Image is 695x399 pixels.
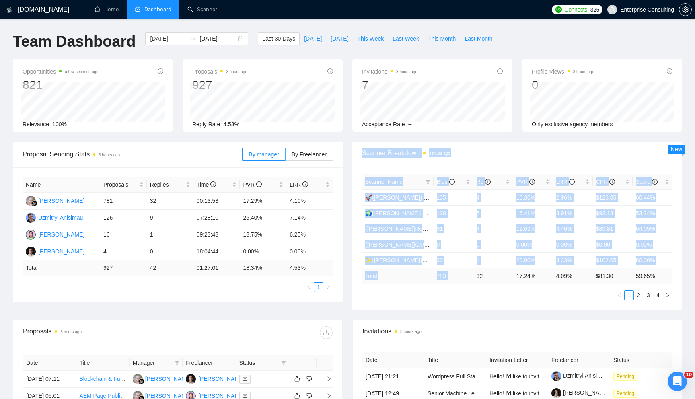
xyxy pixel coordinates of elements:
[249,151,279,158] span: By manager
[428,34,456,43] span: This Month
[644,290,653,300] li: 3
[615,290,624,300] button: left
[362,268,434,284] td: Total
[292,374,302,384] button: like
[314,283,323,292] a: 1
[286,193,333,210] td: 4.10%
[362,326,672,336] span: Invitations
[23,326,178,339] div: Proposals
[654,291,662,300] a: 4
[23,121,49,128] span: Relevance
[13,32,136,51] h1: Team Dashboard
[663,290,672,300] button: right
[65,70,98,74] time: a few seconds ago
[596,179,615,185] span: CPR
[150,34,187,43] input: Start date
[197,181,216,188] span: Time
[590,5,599,14] span: 325
[684,372,693,378] span: 10
[304,374,314,384] button: dislike
[187,6,217,13] a: searchScanner
[23,67,99,76] span: Opportunities
[192,121,220,128] span: Reply Rate
[280,357,288,369] span: filter
[485,179,491,185] span: info-circle
[516,179,535,185] span: PVR
[23,260,100,276] td: Total
[613,373,641,379] a: Pending
[434,189,473,205] td: 135
[52,121,67,128] span: 100%
[60,330,82,334] time: 3 hours ago
[679,6,692,13] a: setting
[26,197,84,204] a: RH[PERSON_NAME]
[473,237,513,252] td: 0
[553,205,593,221] td: 3.91%
[38,213,83,222] div: Dzmitryi Anisimau
[633,221,672,237] td: 64.05%
[193,260,240,276] td: 01:27:01
[38,196,84,205] div: [PERSON_NAME]
[304,34,322,43] span: [DATE]
[190,35,196,42] span: swap-right
[99,153,120,157] time: 3 hours ago
[26,230,36,240] img: EB
[256,181,262,187] span: info-circle
[434,237,473,252] td: 0
[408,121,412,128] span: --
[258,32,300,45] button: Last 30 Days
[365,194,476,201] a: 🚀{[PERSON_NAME]} Python | Django | AI /
[173,357,181,369] span: filter
[26,213,36,223] img: D
[624,290,634,300] li: 1
[147,226,193,243] td: 1
[551,388,561,398] img: c13_D6V9bzaCrQvjRcJsAw55LVHRz5r92ENXxtc6V_P7QXekgShsF1ID8KrGZJHX_t
[434,205,473,221] td: 128
[133,358,171,367] span: Manager
[26,248,84,254] a: IS[PERSON_NAME]
[513,268,553,284] td: 17.24 %
[625,291,633,300] a: 1
[400,329,422,334] time: 3 hours ago
[76,371,129,388] td: Blockchain & Full-Stack Developer for NFT Collectibles Platform (ERC-721/1155, Pack Odds etc..)
[323,282,333,292] button: right
[613,390,641,396] a: Pending
[428,390,556,397] a: Senior Machine Learning Engineer (08_09_25NVS)
[437,179,455,185] span: Bids
[240,226,286,243] td: 18.75%
[243,393,247,398] span: mail
[32,200,37,206] img: gigradar-bm.png
[306,393,312,399] span: dislike
[135,6,140,12] span: dashboard
[593,205,633,221] td: $93.13
[145,374,191,383] div: [PERSON_NAME]
[362,368,424,385] td: [DATE] 21:21
[26,247,36,257] img: IS
[240,260,286,276] td: 18.34 %
[667,68,672,74] span: info-circle
[103,180,138,189] span: Proposals
[362,148,672,158] span: Scanner Breakdown
[193,210,240,226] td: 07:28:10
[633,205,672,221] td: 53.24%
[609,7,615,12] span: user
[243,181,262,188] span: PVR
[193,193,240,210] td: 00:13:53
[23,371,76,388] td: [DATE] 07:11
[362,352,424,368] th: Date
[434,221,473,237] td: 91
[465,34,492,43] span: Last Month
[100,226,147,243] td: 16
[497,68,503,74] span: info-circle
[240,193,286,210] td: 17.29%
[556,179,575,185] span: LRR
[175,360,179,365] span: filter
[192,77,247,93] div: 927
[424,368,486,385] td: Wordpress Full Stack | E-commerce Developer
[633,237,672,252] td: 0.00%
[424,352,486,368] th: Title
[281,360,286,365] span: filter
[210,181,216,187] span: info-circle
[133,392,191,399] a: RH[PERSON_NAME]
